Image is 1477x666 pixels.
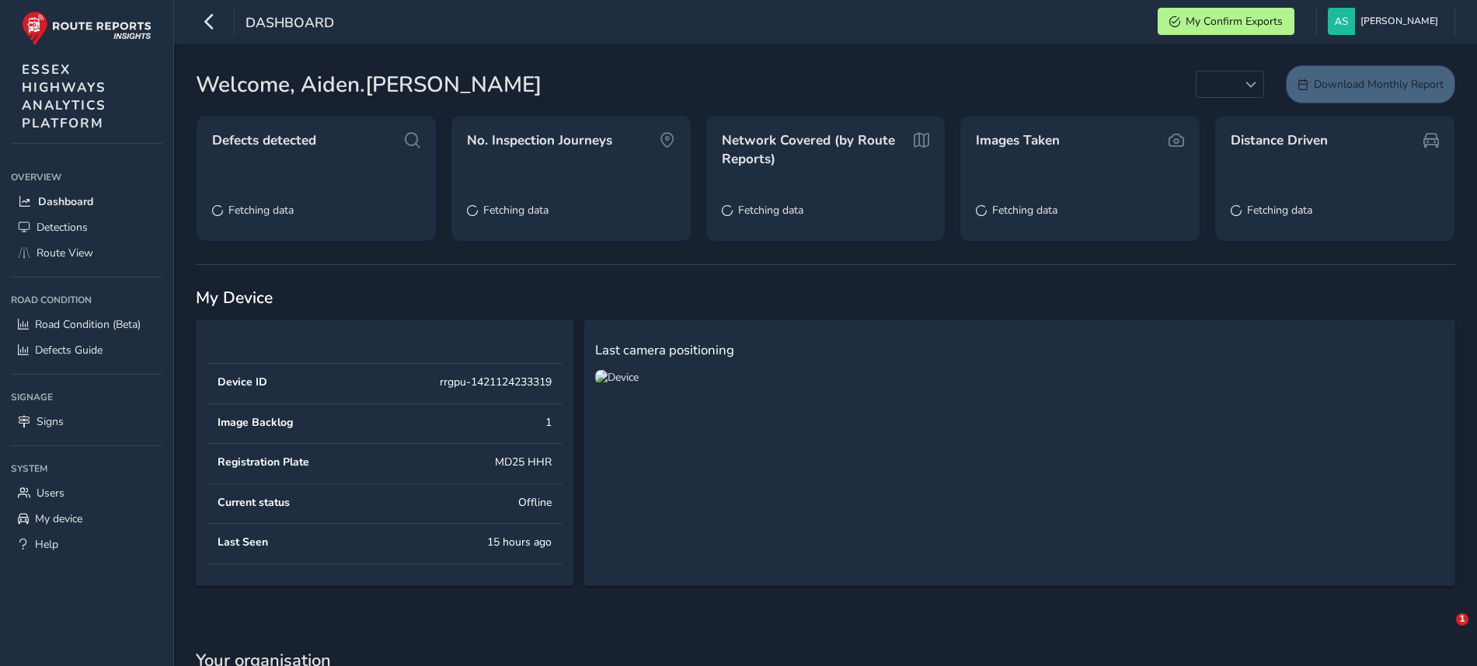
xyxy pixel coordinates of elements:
span: Last camera positioning [595,341,734,359]
a: Detections [11,214,162,240]
span: Fetching data [483,203,549,218]
span: Dashboard [38,194,93,209]
div: Registration Plate [218,455,309,469]
a: Users [11,480,162,506]
a: Road Condition (Beta) [11,312,162,337]
span: Defects Guide [35,343,103,357]
span: My Confirm Exports [1186,14,1283,29]
div: Road Condition [11,288,162,312]
span: Signs [37,414,64,429]
span: Detections [37,220,88,235]
button: [PERSON_NAME] [1328,8,1444,35]
div: Device ID [218,375,267,389]
span: My Device [196,287,273,309]
div: Image Backlog [218,415,293,430]
span: ESSEX HIGHWAYS ANALYTICS PLATFORM [22,61,106,132]
div: System [11,457,162,480]
div: rrgpu-1421124233319 [440,375,552,389]
span: Help [35,537,58,552]
img: rr logo [22,11,152,46]
span: Fetching data [992,203,1057,218]
div: Last Seen [218,535,268,549]
span: Network Covered (by Route Reports) [722,131,909,168]
button: My Confirm Exports [1158,8,1294,35]
span: Users [37,486,64,500]
iframe: Intercom live chat [1424,613,1461,650]
span: My device [35,511,82,526]
a: My device [11,506,162,532]
span: Welcome, Aiden.[PERSON_NAME] [196,68,542,101]
span: 1 [1456,613,1468,626]
a: Help [11,532,162,557]
span: Road Condition (Beta) [35,317,141,332]
span: Route View [37,246,93,260]
span: No. Inspection Journeys [467,131,612,150]
div: Overview [11,166,162,189]
span: Fetching data [228,203,294,218]
a: Signs [11,409,162,434]
span: Defects detected [212,131,316,150]
a: Defects Guide [11,337,162,363]
div: Signage [11,385,162,409]
div: MD25 HHR [495,455,552,469]
span: Distance Driven [1231,131,1328,150]
img: diamond-layout [1328,8,1355,35]
div: Offline [518,495,552,510]
div: Current status [218,495,290,510]
span: Fetching data [738,203,803,218]
div: 1 [545,415,552,430]
span: [PERSON_NAME] [1360,8,1438,35]
a: Dashboard [11,189,162,214]
span: Dashboard [246,13,334,35]
span: Images Taken [976,131,1060,150]
div: 15 hours ago [487,535,552,549]
a: Route View [11,240,162,266]
img: Device [595,370,639,385]
span: Fetching data [1247,203,1312,218]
